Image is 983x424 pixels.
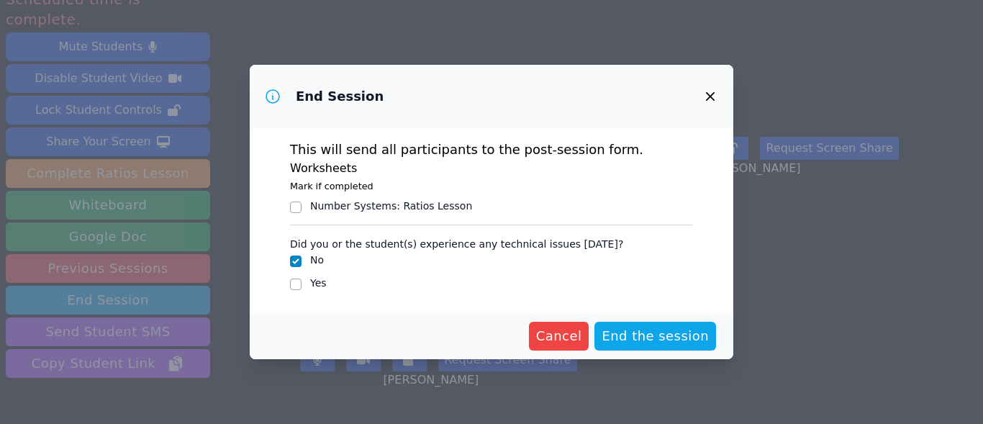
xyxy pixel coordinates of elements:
small: Mark if completed [290,181,373,191]
button: Cancel [529,322,589,351]
label: Yes [310,277,327,289]
h3: Worksheets [290,160,693,177]
button: End the session [594,322,716,351]
span: Cancel [536,326,582,346]
legend: Did you or the student(s) experience any technical issues [DATE]? [290,231,623,253]
h3: End Session [296,88,384,105]
label: No [310,254,324,266]
p: This will send all participants to the post-session form. [290,140,693,160]
span: End the session [602,326,709,346]
div: Number Systems : Ratios Lesson [310,199,472,213]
